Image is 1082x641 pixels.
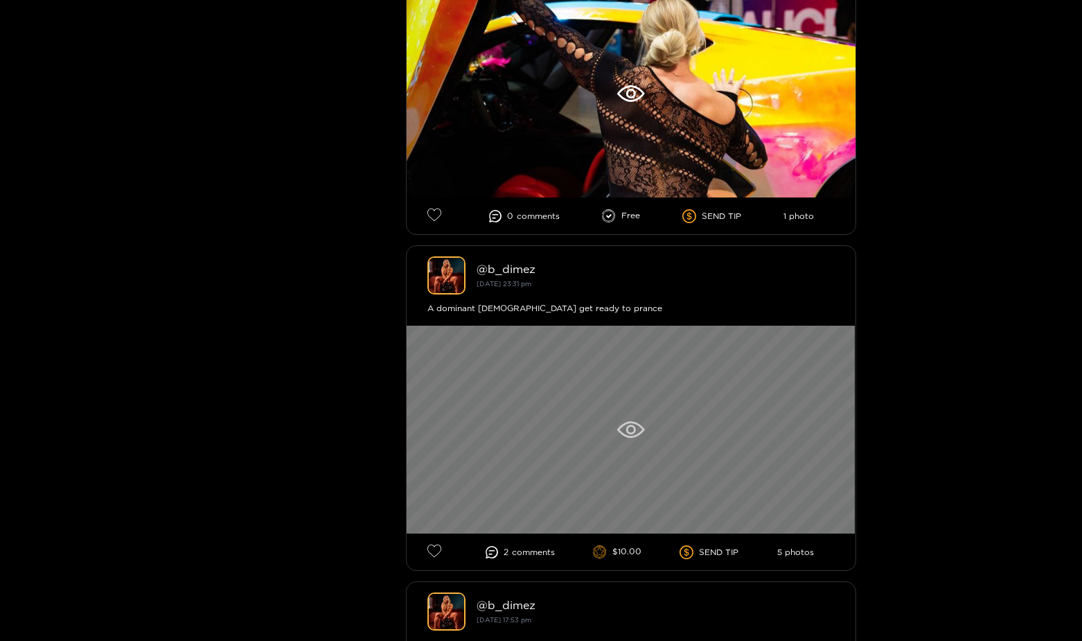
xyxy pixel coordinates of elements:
li: SEND TIP [682,209,741,223]
small: [DATE] 17:53 pm [477,616,531,624]
li: 0 [489,210,560,222]
img: b_dimez [427,256,465,295]
li: 1 photo [783,211,814,221]
li: SEND TIP [680,545,738,559]
div: A dominant [DEMOGRAPHIC_DATA] get ready to prance [427,301,835,315]
div: @ b_dimez [477,263,835,275]
li: Free [602,209,640,223]
li: 5 photos [777,547,814,557]
span: comment s [512,547,555,557]
span: dollar [682,209,702,223]
img: b_dimez [427,592,465,631]
span: comment s [517,211,560,221]
li: $10.00 [593,545,641,559]
li: 2 [486,546,555,559]
span: dollar [680,545,699,559]
small: [DATE] 23:31 pm [477,280,531,288]
div: @ b_dimez [477,599,835,611]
